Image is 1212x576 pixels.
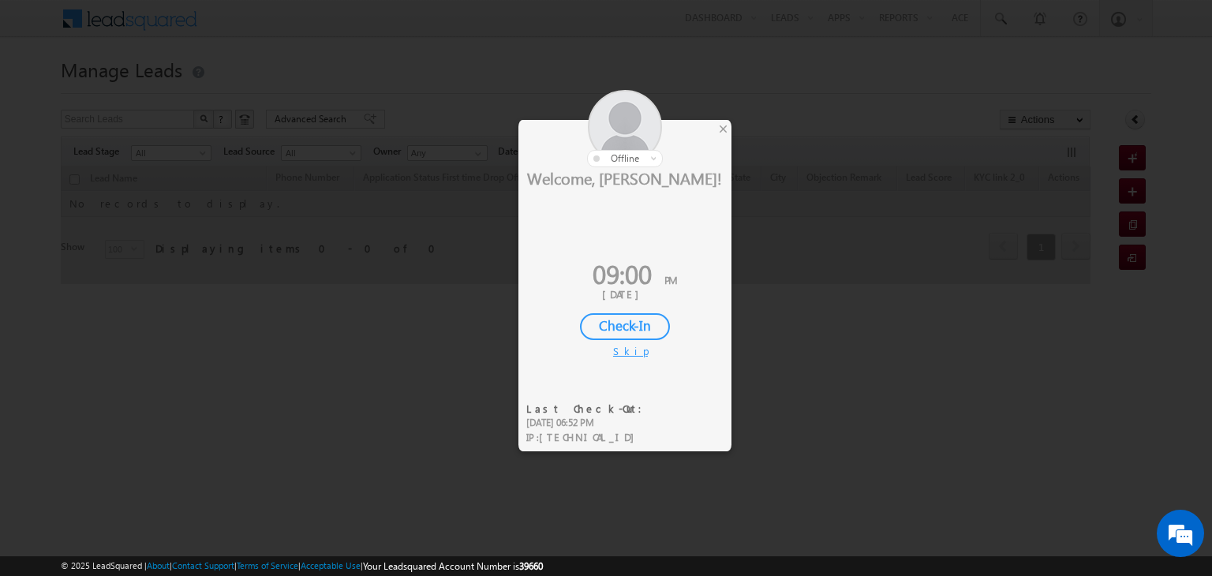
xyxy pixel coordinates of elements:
[61,559,543,574] span: © 2025 LeadSquared | | | | |
[363,560,543,572] span: Your Leadsquared Account Number is
[530,287,720,301] div: [DATE]
[237,560,298,570] a: Terms of Service
[664,273,677,286] span: PM
[526,430,652,445] div: IP :
[593,256,652,291] span: 09:00
[526,402,652,416] div: Last Check-Out:
[526,416,652,430] div: [DATE] 06:52 PM
[580,313,670,340] div: Check-In
[518,167,731,188] div: Welcome, [PERSON_NAME]!
[301,560,361,570] a: Acceptable Use
[172,560,234,570] a: Contact Support
[519,560,543,572] span: 39660
[539,430,642,443] span: [TECHNICAL_ID]
[613,344,637,358] div: Skip
[147,560,170,570] a: About
[611,152,639,164] span: offline
[715,120,731,137] div: ×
